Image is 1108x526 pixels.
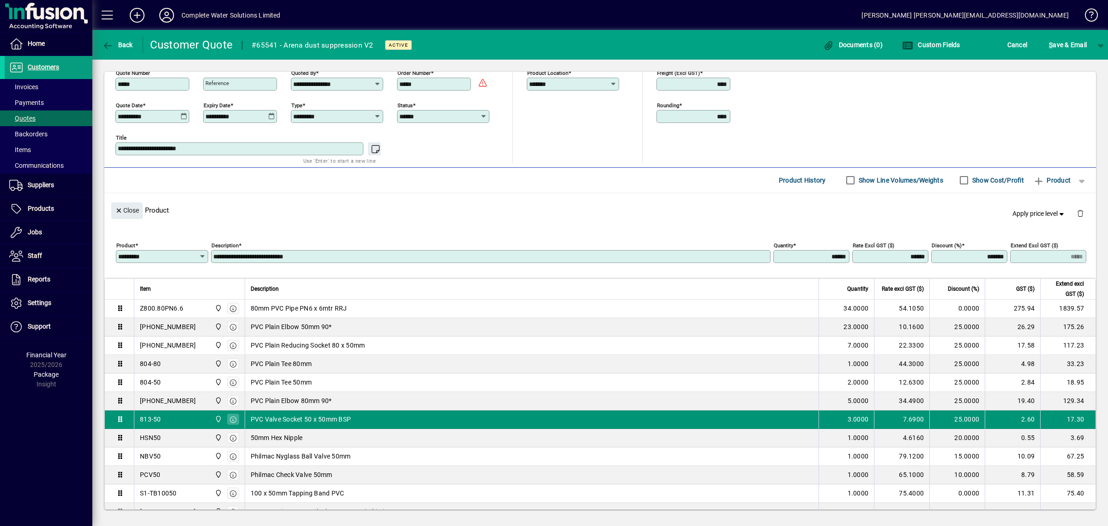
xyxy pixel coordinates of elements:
[880,341,924,350] div: 22.3300
[902,41,960,49] span: Custom Fields
[1009,205,1070,222] button: Apply price level
[303,155,376,166] mat-hint: Use 'Enter' to start a new line
[140,341,196,350] div: [PHONE_NUMBER]
[929,447,985,466] td: 15.0000
[5,268,92,291] a: Reports
[929,484,985,503] td: 0.0000
[948,284,979,294] span: Discount (%)
[291,102,302,108] mat-label: Type
[5,221,92,244] a: Jobs
[853,242,894,248] mat-label: Rate excl GST ($)
[152,7,181,24] button: Profile
[397,69,431,76] mat-label: Order number
[111,202,143,219] button: Close
[212,433,223,443] span: Motueka
[251,304,347,313] span: 80mm PVC Pipe PN6 x 6mtr RRJ
[5,110,92,126] a: Quotes
[5,292,92,315] a: Settings
[5,126,92,142] a: Backorders
[1040,503,1096,521] td: 70.72
[970,176,1024,185] label: Show Cost/Profit
[929,373,985,392] td: 25.0000
[251,284,279,294] span: Description
[775,172,830,189] button: Product History
[92,37,143,53] app-page-header-button: Back
[28,275,50,283] span: Reports
[847,284,868,294] span: Quantity
[880,415,924,424] div: 7.6900
[880,304,924,313] div: 54.1050
[900,37,963,53] button: Custom Fields
[212,470,223,480] span: Motueka
[26,351,66,359] span: Financial Year
[1016,284,1035,294] span: GST ($)
[5,142,92,158] a: Items
[848,507,869,516] span: 2.0000
[1005,37,1030,53] button: Cancel
[929,410,985,429] td: 25.0000
[211,242,239,248] mat-label: Description
[104,193,1096,227] div: Product
[1040,410,1096,429] td: 17.30
[929,466,985,484] td: 10.0000
[1012,209,1066,219] span: Apply price level
[929,355,985,373] td: 25.0000
[9,115,36,122] span: Quotes
[122,7,152,24] button: Add
[212,322,223,332] span: Motueka
[28,181,54,189] span: Suppliers
[880,452,924,461] div: 79.1200
[1044,37,1091,53] button: Save & Email
[251,489,344,498] span: 100 x 50mm Tapping Band PVC
[1011,242,1058,248] mat-label: Extend excl GST ($)
[1040,300,1096,318] td: 1839.57
[985,355,1040,373] td: 4.98
[985,300,1040,318] td: 275.94
[1040,484,1096,503] td: 75.40
[861,8,1069,23] div: [PERSON_NAME] [PERSON_NAME][EMAIL_ADDRESS][DOMAIN_NAME]
[28,205,54,212] span: Products
[1007,37,1028,52] span: Cancel
[5,158,92,173] a: Communications
[181,8,281,23] div: Complete Water Solutions Limited
[389,42,408,48] span: Active
[5,95,92,110] a: Payments
[212,507,223,517] span: Motueka
[251,396,332,405] span: PVC Plain Elbow 80mm 90*
[882,284,924,294] span: Rate excl GST ($)
[9,130,48,138] span: Backorders
[527,69,568,76] mat-label: Product location
[5,79,92,95] a: Invoices
[880,470,924,479] div: 65.1000
[140,507,196,516] div: [PHONE_NUMBER]
[848,470,869,479] span: 1.0000
[140,433,161,442] div: HSN50
[140,452,161,461] div: NBV50
[251,470,332,479] span: Philmac Check Valve 50mm
[985,392,1040,410] td: 19.40
[848,489,869,498] span: 1.0000
[28,228,42,236] span: Jobs
[9,99,44,106] span: Payments
[932,242,962,248] mat-label: Discount (%)
[116,134,126,141] mat-label: Title
[1040,392,1096,410] td: 129.34
[1040,447,1096,466] td: 67.25
[848,378,869,387] span: 2.0000
[251,341,365,350] span: PVC Plain Reducing Socket 80 x 50mm
[929,503,985,521] td: 10.0000
[820,37,885,53] button: Documents (0)
[116,102,143,108] mat-label: Quote date
[251,507,385,516] span: PVC Rotating PVC Stub Flange 50mm (White)
[985,484,1040,503] td: 11.31
[397,102,413,108] mat-label: Status
[929,429,985,447] td: 20.0000
[212,340,223,350] span: Motueka
[140,322,196,331] div: [PHONE_NUMBER]
[100,37,135,53] button: Back
[985,429,1040,447] td: 0.55
[5,197,92,220] a: Products
[1040,429,1096,447] td: 3.69
[929,318,985,336] td: 25.0000
[880,396,924,405] div: 34.4900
